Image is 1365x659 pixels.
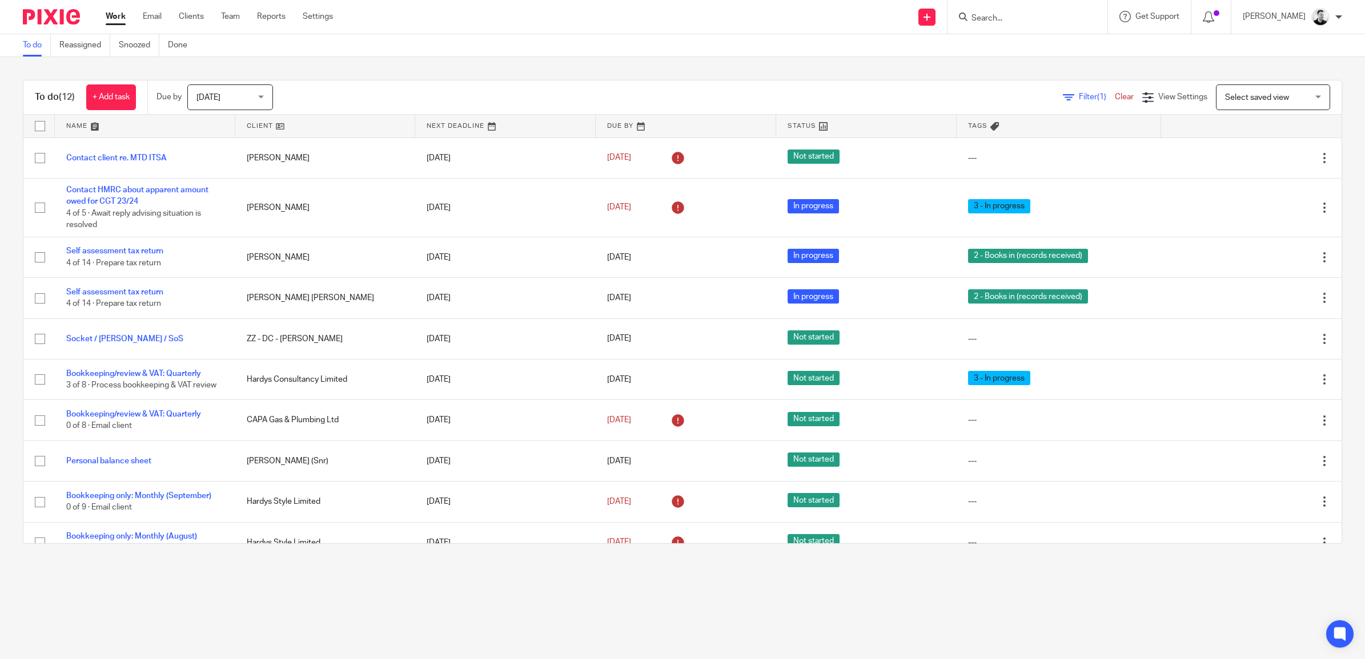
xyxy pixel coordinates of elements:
[788,534,840,548] span: Not started
[607,457,631,465] span: [DATE]
[66,247,163,255] a: Self assessment tax return
[66,288,163,296] a: Self assessment tax return
[607,204,631,212] span: [DATE]
[59,92,75,102] span: (12)
[235,138,416,178] td: [PERSON_NAME]
[970,14,1073,24] input: Search
[235,440,416,481] td: [PERSON_NAME] (Snr)
[66,259,161,267] span: 4 of 14 · Prepare tax return
[1135,13,1179,21] span: Get Support
[66,209,201,229] span: 4 of 5 · Await reply advising situation is resolved
[788,412,840,426] span: Not started
[968,249,1088,263] span: 2 - Books in (records received)
[66,381,216,389] span: 3 of 8 · Process bookkeeping & VAT review
[1115,93,1134,101] a: Clear
[968,537,1150,548] div: ---
[66,422,132,430] span: 0 of 8 · Email client
[59,34,110,56] a: Reassigned
[415,522,596,563] td: [DATE]
[607,539,631,547] span: [DATE]
[607,416,631,424] span: [DATE]
[66,492,211,500] a: Bookkeeping only: Monthly (September)
[66,370,201,378] a: Bookkeeping/review & VAT: Quarterly
[235,237,416,277] td: [PERSON_NAME]
[143,11,162,22] a: Email
[66,300,161,308] span: 4 of 14 · Prepare tax return
[788,149,840,164] span: Not started
[788,199,839,213] span: In progress
[607,335,631,343] span: [DATE]
[415,138,596,178] td: [DATE]
[235,400,416,440] td: CAPA Gas & Plumbing Ltd
[66,532,197,540] a: Bookkeeping only: Monthly (August)
[788,493,840,507] span: Not started
[415,318,596,359] td: [DATE]
[66,335,183,343] a: Socket / [PERSON_NAME] / SoS
[179,11,204,22] a: Clients
[235,482,416,522] td: Hardys Style Limited
[415,482,596,522] td: [DATE]
[66,410,201,418] a: Bookkeeping/review & VAT: Quarterly
[235,318,416,359] td: ZZ - DC - [PERSON_NAME]
[23,34,51,56] a: To do
[788,371,840,385] span: Not started
[1158,93,1207,101] span: View Settings
[221,11,240,22] a: Team
[968,455,1150,467] div: ---
[415,440,596,481] td: [DATE]
[66,154,167,162] a: Contact client re. MTD ITSA
[1311,8,1330,26] img: Dave_2025.jpg
[415,400,596,440] td: [DATE]
[1097,93,1106,101] span: (1)
[607,498,631,506] span: [DATE]
[86,84,136,110] a: + Add task
[788,330,840,345] span: Not started
[35,91,75,103] h1: To do
[66,504,132,512] span: 0 of 9 · Email client
[66,457,151,465] a: Personal balance sheet
[968,199,1030,213] span: 3 - In progress
[23,9,80,25] img: Pixie
[607,154,631,162] span: [DATE]
[788,289,839,304] span: In progress
[257,11,286,22] a: Reports
[168,34,196,56] a: Done
[607,294,631,302] span: [DATE]
[968,152,1150,164] div: ---
[968,123,987,129] span: Tags
[607,253,631,261] span: [DATE]
[66,186,208,205] a: Contact HMRC about apparent amount owed for CGT 23/24
[156,91,182,103] p: Due by
[968,333,1150,345] div: ---
[415,237,596,277] td: [DATE]
[788,452,840,467] span: Not started
[968,289,1088,304] span: 2 - Books in (records received)
[235,178,416,237] td: [PERSON_NAME]
[235,359,416,399] td: Hardys Consultancy Limited
[607,375,631,383] span: [DATE]
[1225,94,1289,102] span: Select saved view
[119,34,159,56] a: Snoozed
[235,522,416,563] td: Hardys Style Limited
[235,278,416,318] td: [PERSON_NAME] [PERSON_NAME]
[968,496,1150,507] div: ---
[415,359,596,399] td: [DATE]
[303,11,333,22] a: Settings
[196,94,220,102] span: [DATE]
[415,178,596,237] td: [DATE]
[968,414,1150,426] div: ---
[415,278,596,318] td: [DATE]
[106,11,126,22] a: Work
[1079,93,1115,101] span: Filter
[788,249,839,263] span: In progress
[968,371,1030,385] span: 3 - In progress
[1243,11,1306,22] p: [PERSON_NAME]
